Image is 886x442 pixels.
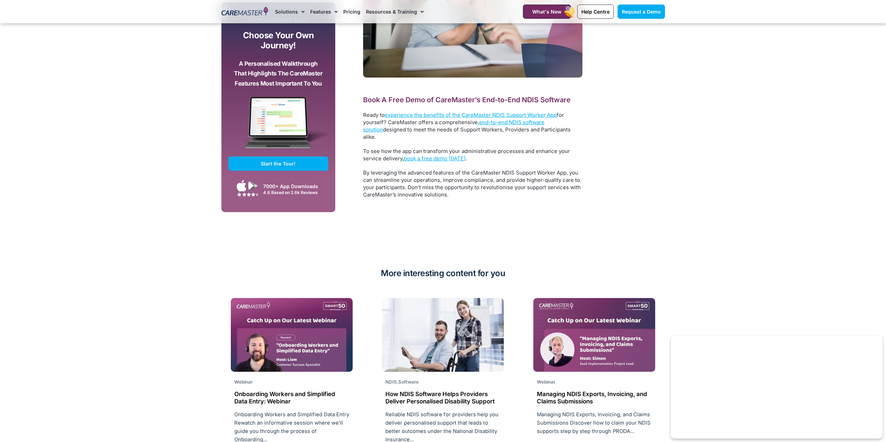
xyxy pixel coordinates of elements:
[465,155,467,162] span: .
[261,161,296,167] span: Start the Tour!
[385,112,557,118] a: experience the benefits of the CareMaster NDIS Support Worker App
[533,298,655,372] img: Missed Webinar-18Jun2025_Website Thumb
[237,192,258,196] img: Google Play Store App Review Stars
[382,298,504,372] img: smiley-man-woman-posing
[237,180,246,192] img: Apple App Store Icon
[363,112,564,126] span: for yourself? CareMaster offers a comprehensive,
[228,156,329,171] a: Start the Tour!
[248,180,258,191] img: Google Play App Icon
[363,148,570,162] span: To see how the app can transform your administrative processes and enhance your service delivery,
[363,126,571,140] span: designed to meet the needs of Support Workers, Providers and Participants alike.
[363,95,582,104] h2: Book A Free Demo of CareMaster’s End-to-End NDIS Software
[404,155,465,162] a: book a free demo [DATE]
[523,5,571,19] a: What's New
[263,190,325,195] div: 4.6 Based on 2.6k Reviews
[231,298,353,372] img: REWATCH Onboarding Workers and Simplified Data Entry_Website Thumb
[577,5,614,19] a: Help Centre
[263,183,325,190] div: 7000+ App Downloads
[537,391,652,405] h2: Managing NDIS Exports, Invoicing, and Claims Submissions
[234,31,323,50] p: Choose your own journey!
[363,119,544,133] a: end-to-end NDIS software solution
[537,379,555,385] span: Webinar
[385,379,419,385] span: ,
[221,7,268,17] img: CareMaster Logo
[622,9,661,15] span: Request a Demo
[532,9,562,15] span: What's New
[618,5,665,19] a: Request a Demo
[671,336,883,439] iframe: Popup CTA
[234,379,253,385] span: Webinar
[581,9,610,15] span: Help Centre
[398,379,419,385] span: Software
[234,391,349,405] h2: Onboarding Workers and Simplified Data Entry: Webinar
[537,410,652,435] p: Managing NDIS Exports, Invoicing, and Claims Submissions Discover how to claim your NDIS supports...
[385,391,500,405] h2: How NDIS Software Helps Providers Deliver Personalised Disability Support
[221,268,665,279] h2: More interesting content for you
[234,59,323,89] p: A personalised walkthrough that highlights the CareMaster features most important to you
[228,97,329,156] img: CareMaster Software Mockup on Screen
[363,112,385,118] span: Ready to
[363,169,581,198] span: By leveraging the advanced features of the CareMaster NDIS Support Worker App, you can streamline...
[385,379,397,385] span: NDIS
